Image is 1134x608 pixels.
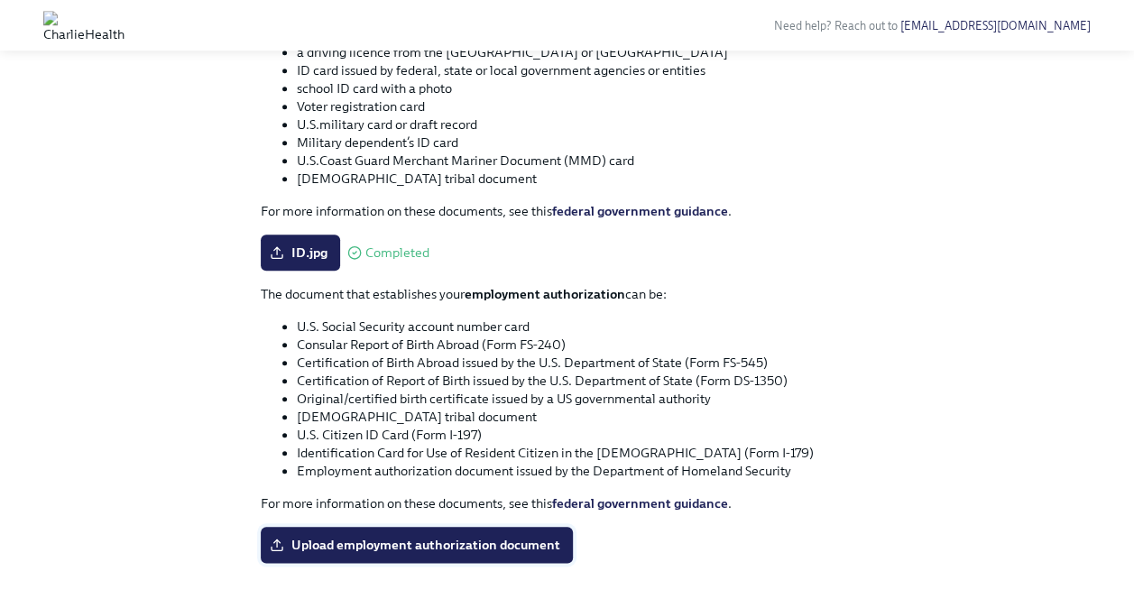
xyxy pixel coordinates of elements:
a: [EMAIL_ADDRESS][DOMAIN_NAME] [900,19,1091,32]
li: Certification of Report of Birth issued by the U.S. Department of State (Form DS-1350) [297,372,874,390]
li: U.S.Coast Guard Merchant Mariner Document (MMD) card [297,152,874,170]
p: The document that establishes your can be: [261,285,874,303]
li: Military dependent’s ID card [297,134,874,152]
strong: employment authorization [465,286,625,302]
li: Consular Report of Birth Abroad (Form FS-240) [297,336,874,354]
span: ID.jpg [273,244,327,262]
li: Voter registration card [297,97,874,115]
li: Original/certified birth certificate issued by a US governmental authority [297,390,874,408]
span: Completed [365,246,429,260]
li: a driving licence from the [GEOGRAPHIC_DATA] or [GEOGRAPHIC_DATA] [297,43,874,61]
span: Need help? Reach out to [774,19,1091,32]
img: CharlieHealth [43,11,124,40]
p: For more information on these documents, see this . [261,202,874,220]
p: For more information on these documents, see this . [261,494,874,512]
li: school ID card with a photo [297,79,874,97]
li: ID card issued by federal, state or local government agencies or entities [297,61,874,79]
li: Identification Card for Use of Resident Citizen in the [DEMOGRAPHIC_DATA] (Form I-179) [297,444,874,462]
a: federal government guidance [552,203,728,219]
span: Upload employment authorization document [273,536,560,554]
li: U.S. Social Security account number card [297,318,874,336]
label: ID.jpg [261,235,340,271]
li: Employment authorization document issued by the Department of Homeland Security [297,462,874,480]
a: federal government guidance [552,495,728,511]
li: U.S.military card or draft record [297,115,874,134]
li: U.S. Citizen ID Card (Form I-197) [297,426,874,444]
label: Upload employment authorization document [261,527,573,563]
li: [DEMOGRAPHIC_DATA] tribal document [297,408,874,426]
li: [DEMOGRAPHIC_DATA] tribal document [297,170,874,188]
li: Certification of Birth Abroad issued by the U.S. Department of State (Form FS-545) [297,354,874,372]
